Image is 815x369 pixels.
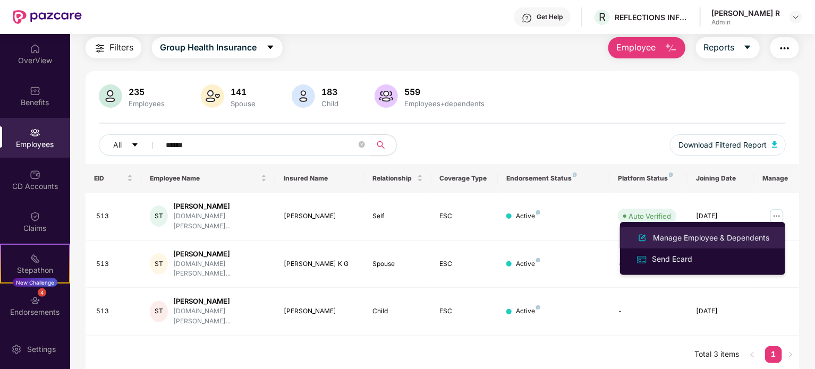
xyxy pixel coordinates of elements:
a: 1 [765,346,782,362]
div: Child [373,306,423,316]
button: Filters [86,37,141,58]
div: [DATE] [696,306,746,316]
div: Active [516,259,540,269]
div: Platform Status [618,174,679,183]
div: Get Help [537,13,563,21]
div: [PERSON_NAME] [173,296,267,306]
img: svg+xml;base64,PHN2ZyB4bWxucz0iaHR0cDovL3d3dy53My5vcmcvMjAwMC9zdmciIHdpZHRoPSIxNiIgaGVpZ2h0PSIxNi... [636,254,648,265]
div: [PERSON_NAME] R [711,8,780,18]
img: svg+xml;base64,PHN2ZyB4bWxucz0iaHR0cDovL3d3dy53My5vcmcvMjAwMC9zdmciIHhtbG5zOnhsaW5rPSJodHRwOi8vd3... [665,42,677,55]
div: [DOMAIN_NAME][PERSON_NAME]... [173,259,267,279]
img: svg+xml;base64,PHN2ZyB4bWxucz0iaHR0cDovL3d3dy53My5vcmcvMjAwMC9zdmciIHhtbG5zOnhsaW5rPSJodHRwOi8vd3... [375,84,398,108]
div: Employees+dependents [402,99,487,108]
span: search [370,141,391,149]
button: right [782,346,799,363]
img: svg+xml;base64,PHN2ZyB4bWxucz0iaHR0cDovL3d3dy53My5vcmcvMjAwMC9zdmciIHdpZHRoPSI4IiBoZWlnaHQ9IjgiIH... [536,258,540,262]
img: svg+xml;base64,PHN2ZyBpZD0iQ2xhaW0iIHhtbG5zPSJodHRwOi8vd3d3LnczLm9yZy8yMDAwL3N2ZyIgd2lkdGg9IjIwIi... [30,211,40,222]
li: Next Page [782,346,799,363]
img: svg+xml;base64,PHN2ZyBpZD0iU2V0dGluZy0yMHgyMCIgeG1sbnM9Imh0dHA6Ly93d3cudzMub3JnLzIwMDAvc3ZnIiB3aW... [11,344,22,355]
div: 513 [96,211,133,221]
div: [DOMAIN_NAME][PERSON_NAME]... [173,306,267,327]
li: Total 3 items [695,346,740,363]
img: svg+xml;base64,PHN2ZyBpZD0iQ0RfQWNjb3VudHMiIGRhdGEtbmFtZT0iQ0QgQWNjb3VudHMiIHhtbG5zPSJodHRwOi8vd3... [30,169,40,180]
img: svg+xml;base64,PHN2ZyB4bWxucz0iaHR0cDovL3d3dy53My5vcmcvMjAwMC9zdmciIHdpZHRoPSI4IiBoZWlnaHQ9IjgiIH... [669,173,673,177]
div: Admin [711,18,780,27]
img: svg+xml;base64,PHN2ZyBpZD0iQmVuZWZpdHMiIHhtbG5zPSJodHRwOi8vd3d3LnczLm9yZy8yMDAwL3N2ZyIgd2lkdGg9Ij... [30,85,40,96]
span: Employee Name [150,174,259,183]
div: ESC [440,259,490,269]
li: 1 [765,346,782,363]
td: - [609,288,687,336]
img: svg+xml;base64,PHN2ZyB4bWxucz0iaHR0cDovL3d3dy53My5vcmcvMjAwMC9zdmciIHdpZHRoPSIyNCIgaGVpZ2h0PSIyNC... [778,42,791,55]
img: svg+xml;base64,PHN2ZyB4bWxucz0iaHR0cDovL3d3dy53My5vcmcvMjAwMC9zdmciIHdpZHRoPSI4IiBoZWlnaHQ9IjgiIH... [573,173,577,177]
div: ST [150,253,168,274]
div: New Challenge [13,278,57,287]
th: Insured Name [275,164,364,193]
img: svg+xml;base64,PHN2ZyB4bWxucz0iaHR0cDovL3d3dy53My5vcmcvMjAwMC9zdmciIHdpZHRoPSIyNCIgaGVpZ2h0PSIyNC... [94,42,106,55]
div: 141 [228,87,258,97]
span: Download Filtered Report [678,139,767,151]
th: Joining Date [687,164,754,193]
img: svg+xml;base64,PHN2ZyB4bWxucz0iaHR0cDovL3d3dy53My5vcmcvMjAwMC9zdmciIHhtbG5zOnhsaW5rPSJodHRwOi8vd3... [292,84,315,108]
div: 4 [38,288,46,297]
th: EID [86,164,141,193]
div: Spouse [228,99,258,108]
span: close-circle [359,141,365,148]
div: [PERSON_NAME] [284,306,356,316]
div: [PERSON_NAME] [173,249,267,259]
span: caret-down [266,43,275,53]
div: Self [373,211,423,221]
div: Spouse [373,259,423,269]
div: 559 [402,87,487,97]
button: search [370,134,397,156]
span: close-circle [359,140,365,150]
div: Active [516,211,540,221]
div: Child [319,99,341,108]
div: [PERSON_NAME] [173,201,267,211]
th: Employee Name [141,164,275,193]
span: caret-down [743,43,752,53]
button: Download Filtered Report [670,134,786,156]
span: Reports [704,41,735,54]
span: Employee [616,41,656,54]
div: Settings [24,344,59,355]
span: All [113,139,122,151]
span: caret-down [131,141,139,150]
div: ST [150,205,168,227]
div: [DATE] [696,211,746,221]
button: left [744,346,761,363]
th: Relationship [364,164,431,193]
img: svg+xml;base64,PHN2ZyBpZD0iRHJvcGRvd24tMzJ4MzIiIHhtbG5zPSJodHRwOi8vd3d3LnczLm9yZy8yMDAwL3N2ZyIgd2... [792,13,800,21]
img: svg+xml;base64,PHN2ZyB4bWxucz0iaHR0cDovL3d3dy53My5vcmcvMjAwMC9zdmciIHdpZHRoPSI4IiBoZWlnaHQ9IjgiIH... [536,305,540,310]
img: svg+xml;base64,PHN2ZyBpZD0iSGVscC0zMngzMiIgeG1sbnM9Imh0dHA6Ly93d3cudzMub3JnLzIwMDAvc3ZnIiB3aWR0aD... [522,13,532,23]
img: manageButton [768,208,785,225]
img: svg+xml;base64,PHN2ZyBpZD0iSG9tZSIgeG1sbnM9Imh0dHA6Ly93d3cudzMub3JnLzIwMDAvc3ZnIiB3aWR0aD0iMjAiIG... [30,44,40,54]
button: Allcaret-down [99,134,164,156]
div: 513 [96,306,133,316]
td: - [609,241,687,288]
span: right [787,351,794,358]
div: 235 [126,87,167,97]
span: R [599,11,606,23]
div: ESC [440,211,490,221]
img: svg+xml;base64,PHN2ZyB4bWxucz0iaHR0cDovL3d3dy53My5vcmcvMjAwMC9zdmciIHhtbG5zOnhsaW5rPSJodHRwOi8vd3... [201,84,224,108]
div: Stepathon [1,265,69,276]
span: left [749,351,755,358]
div: Send Ecard [650,253,694,265]
img: svg+xml;base64,PHN2ZyBpZD0iRW5kb3JzZW1lbnRzIiB4bWxucz0iaHR0cDovL3d3dy53My5vcmcvMjAwMC9zdmciIHdpZH... [30,295,40,306]
span: Relationship [373,174,415,183]
div: ST [150,301,168,322]
img: svg+xml;base64,PHN2ZyB4bWxucz0iaHR0cDovL3d3dy53My5vcmcvMjAwMC9zdmciIHdpZHRoPSI4IiBoZWlnaHQ9IjgiIH... [536,210,540,214]
div: [DOMAIN_NAME][PERSON_NAME]... [173,211,267,231]
button: Reportscaret-down [696,37,760,58]
div: Employees [126,99,167,108]
li: Previous Page [744,346,761,363]
img: svg+xml;base64,PHN2ZyB4bWxucz0iaHR0cDovL3d3dy53My5vcmcvMjAwMC9zdmciIHhtbG5zOnhsaW5rPSJodHRwOi8vd3... [636,231,649,244]
div: ESC [440,306,490,316]
span: EID [94,174,125,183]
span: Filters [109,41,133,54]
th: Manage [754,164,799,193]
div: 513 [96,259,133,269]
img: svg+xml;base64,PHN2ZyB4bWxucz0iaHR0cDovL3d3dy53My5vcmcvMjAwMC9zdmciIHdpZHRoPSIyMSIgaGVpZ2h0PSIyMC... [30,253,40,264]
div: Active [516,306,540,316]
